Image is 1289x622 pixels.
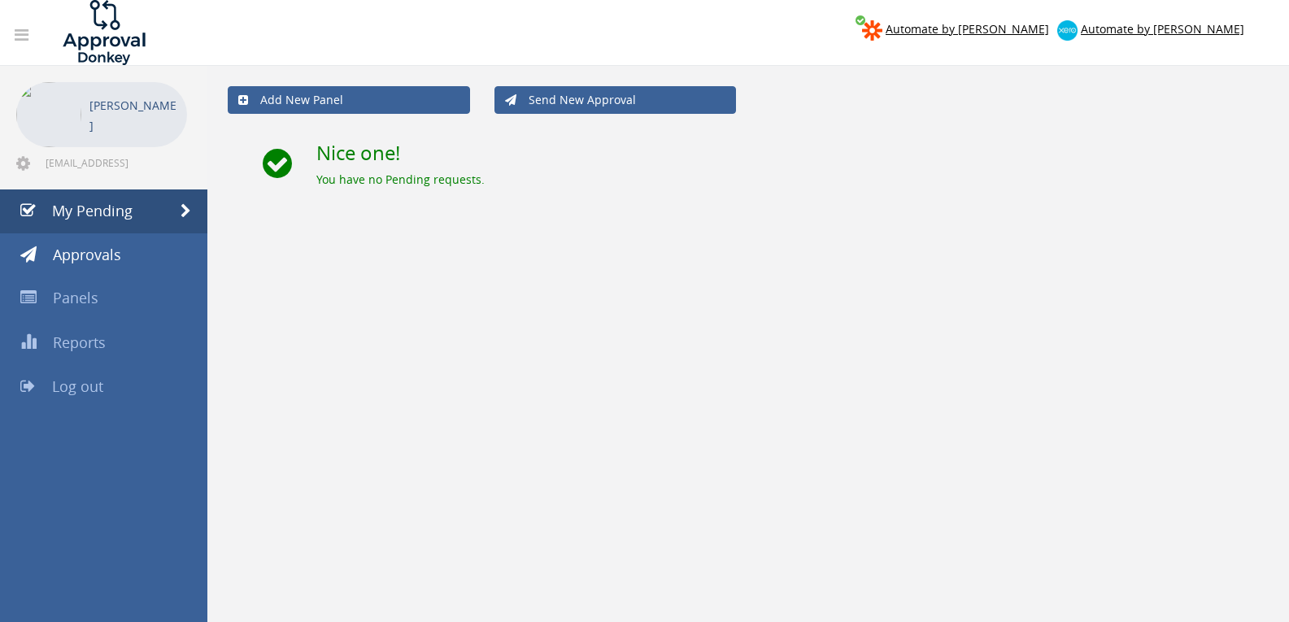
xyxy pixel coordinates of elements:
span: Automate by [PERSON_NAME] [1081,21,1244,37]
span: Panels [53,288,98,307]
h2: Nice one! [316,142,1269,163]
img: zapier-logomark.png [862,20,882,41]
p: [PERSON_NAME] [89,95,179,136]
span: Automate by [PERSON_NAME] [886,21,1049,37]
div: You have no Pending requests. [316,172,1269,188]
img: xero-logo.png [1057,20,1078,41]
span: Reports [53,333,106,352]
span: My Pending [52,201,133,220]
a: Send New Approval [494,86,737,114]
a: Add New Panel [228,86,470,114]
span: Log out [52,376,103,396]
span: Approvals [53,245,121,264]
span: [EMAIL_ADDRESS][DOMAIN_NAME] [46,156,184,169]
